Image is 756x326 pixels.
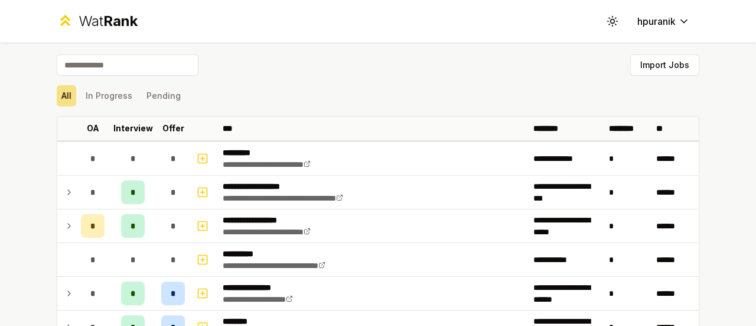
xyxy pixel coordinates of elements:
button: In Progress [81,85,137,106]
p: OA [87,122,99,134]
span: hpuranik [637,14,676,28]
p: Offer [162,122,184,134]
a: WatRank [57,12,138,31]
button: All [57,85,76,106]
p: Interview [113,122,153,134]
button: hpuranik [628,11,699,32]
span: Rank [103,12,138,30]
button: Pending [142,85,185,106]
button: Import Jobs [630,54,699,76]
div: Wat [79,12,138,31]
